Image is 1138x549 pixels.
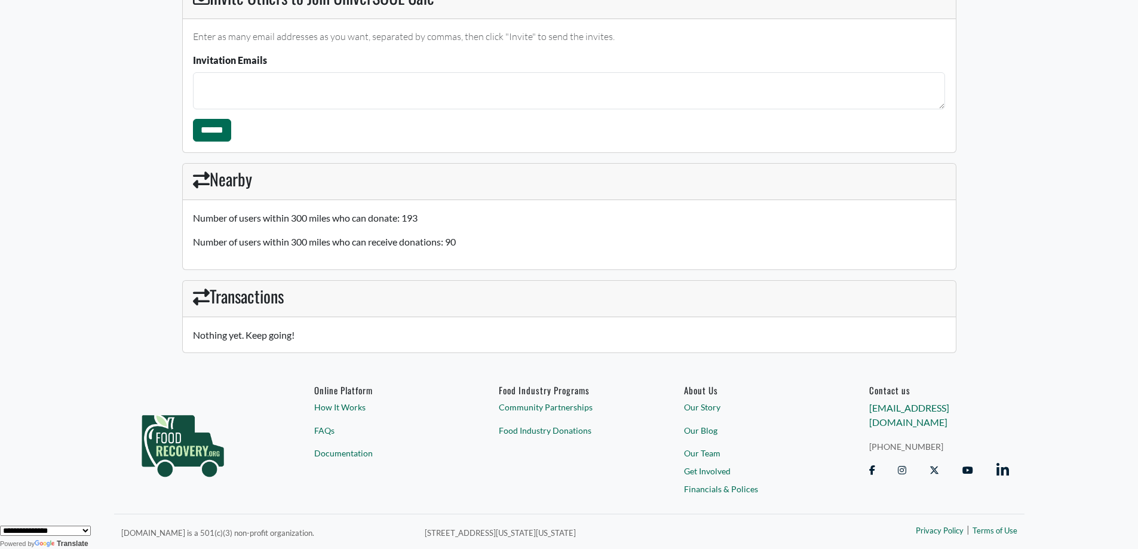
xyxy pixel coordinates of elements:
img: Google Translate [35,540,57,548]
a: Our Blog [684,424,824,437]
p: Enter as many email addresses as you want, separated by commas, then click "Invite" to send the i... [193,29,945,44]
p: Number of users within 300 miles who can receive donations: 90 [193,235,945,249]
a: Translate [35,539,88,548]
h3: Nearby [193,169,945,189]
img: food_recovery_green_logo-76242d7a27de7ed26b67be613a865d9c9037ba317089b267e0515145e5e51427.png [129,385,237,498]
h6: Online Platform [314,385,454,395]
p: Number of users within 300 miles who can donate: 193 [193,211,945,225]
a: Get Involved [684,465,824,477]
h6: Food Industry Programs [499,385,639,395]
a: FAQs [314,424,454,437]
a: Our Story [684,401,824,413]
a: About Us [684,385,824,395]
div: Nothing yet. Keep going! [193,328,945,342]
span: | [967,522,970,536]
a: [EMAIL_ADDRESS][DOMAIN_NAME] [869,402,949,428]
a: Community Partnerships [499,401,639,413]
a: Documentation [314,447,454,459]
a: Financials & Polices [684,483,824,495]
a: Food Industry Donations [499,424,639,437]
label: Invitation Emails [193,53,267,68]
h6: Contact us [869,385,1009,395]
a: Our Team [684,447,824,459]
h3: Transactions [193,286,945,306]
a: [PHONE_NUMBER] [869,440,1009,453]
a: How It Works [314,401,454,413]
